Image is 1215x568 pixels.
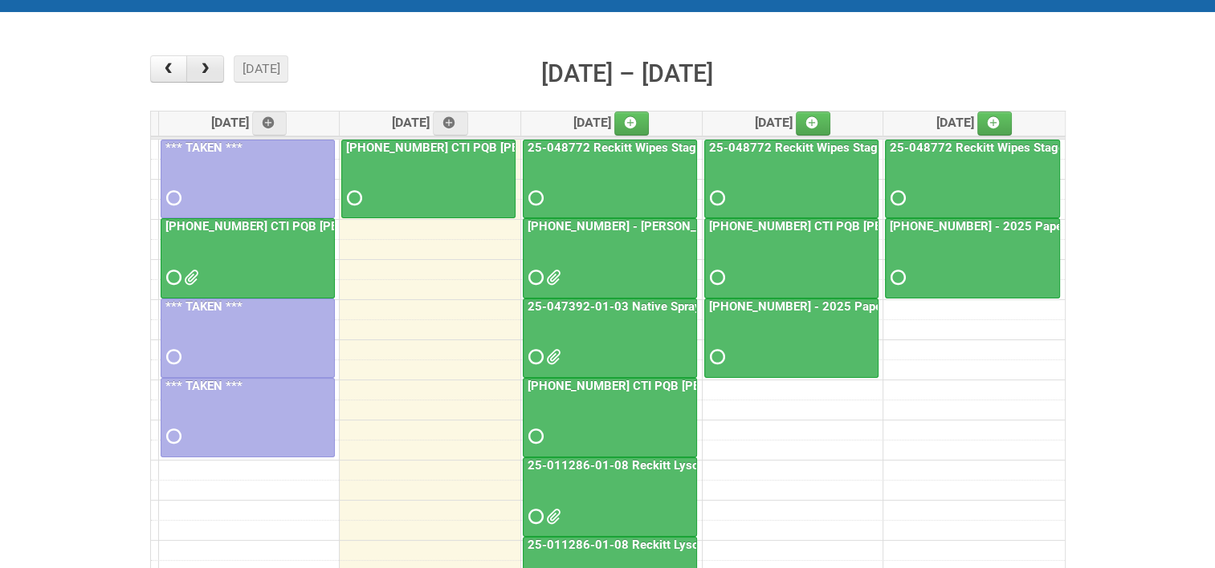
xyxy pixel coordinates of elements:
a: 25-048772 Reckitt Wipes Stage 4 - blinding/labeling day [706,140,1021,155]
a: [PHONE_NUMBER] CTI PQB [PERSON_NAME] Real US - blinding day [706,219,1081,233]
a: [PHONE_NUMBER] CTI PQB [PERSON_NAME] Real US - blinding day [343,140,718,155]
a: [PHONE_NUMBER] - 2025 Paper Towel Landscape - Packing Day [885,218,1060,298]
a: [PHONE_NUMBER] - 2025 Paper Towel Landscape - Packing Day [706,299,1063,314]
a: Add an event [433,112,468,136]
span: 25-011286-01-08 Reckitt Lysol Laundry Scented - Lion.xlsx 25-011286-01-08 Reckitt Lysol Laundry S... [546,511,557,522]
button: [DATE] [234,55,288,83]
a: Add an event [614,112,650,136]
span: Requested [166,351,177,363]
a: Add an event [977,112,1013,136]
span: Requested [528,193,540,204]
a: [PHONE_NUMBER] - 2025 Paper Towel Landscape - Packing Day [704,298,879,378]
span: [DATE] [211,115,287,130]
span: Requested [528,272,540,283]
a: 25-011286-01-08 Reckitt Lysol Laundry Scented [524,458,797,473]
a: [PHONE_NUMBER] CTI PQB [PERSON_NAME] Real US - blinding day [162,219,537,233]
a: 25-011286-01-08 Reckitt Lysol Laundry Scented [523,457,697,537]
span: Requested [528,351,540,363]
a: 25-048772 Reckitt Wipes Stage 4 - blinding/labeling day [524,140,840,155]
span: Requested [710,272,721,283]
span: Requested [891,272,902,283]
a: 25-048772 Reckitt Wipes Stage 4 - blinding/labeling day [523,140,697,219]
span: Requested [528,431,540,442]
span: [DATE] [755,115,831,130]
span: Requested [710,351,721,363]
span: Requested [347,193,358,204]
a: 25-048772 Reckitt Wipes Stage 4 - blinding/labeling day [885,140,1060,219]
span: [DATE] [936,115,1013,130]
a: [PHONE_NUMBER] CTI PQB [PERSON_NAME] Real US - blinding day [341,140,516,219]
a: 25-047392-01-03 Native Spray Rapid Response [524,299,794,314]
a: Add an event [252,112,287,136]
a: [PHONE_NUMBER] CTI PQB [PERSON_NAME] Real US - blinding day [704,218,879,298]
span: Requested [166,193,177,204]
a: Add an event [796,112,831,136]
span: Requested [891,193,902,204]
h2: [DATE] – [DATE] [541,55,713,92]
span: Requested [166,272,177,283]
span: [DATE] [573,115,650,130]
span: 25-061653-01 Kiehl's UFC InnoCPT Mailing Letter-V1.pdf LPF.xlsx JNF.DOC MDN (2).xlsx MDN.xlsx [546,272,557,283]
a: [PHONE_NUMBER] - [PERSON_NAME] UFC CUT US [524,219,807,233]
span: Requested [166,431,177,442]
span: Requested [710,193,721,204]
a: 25-048772 Reckitt Wipes Stage 4 - blinding/labeling day [887,140,1202,155]
a: 25-048772 Reckitt Wipes Stage 4 - blinding/labeling day [704,140,879,219]
a: [PHONE_NUMBER] CTI PQB [PERSON_NAME] Real US - blinding day [523,378,697,457]
a: 25-047392-01-03 Native Spray Rapid Response [523,298,697,378]
span: Front Label KRAFT batch 2 (02.26.26) - code AZ05 use 2nd.docx Front Label KRAFT batch 2 (02.26.26... [184,272,195,283]
a: [PHONE_NUMBER] CTI PQB [PERSON_NAME] Real US - blinding day [524,379,899,393]
a: [PHONE_NUMBER] CTI PQB [PERSON_NAME] Real US - blinding day [161,218,335,298]
a: 25-011286-01-08 Reckitt Lysol Laundry Scented - photos for QC [524,538,882,552]
span: [DATE] [392,115,468,130]
a: [PHONE_NUMBER] - [PERSON_NAME] UFC CUT US [523,218,697,298]
span: Requested [528,511,540,522]
span: 25-047392-01-03 - LPF.xlsx 25-047392-01 Native Spray.pdf 25-047392-01-03 JNF.DOC 25-047392-01-03 ... [546,351,557,363]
